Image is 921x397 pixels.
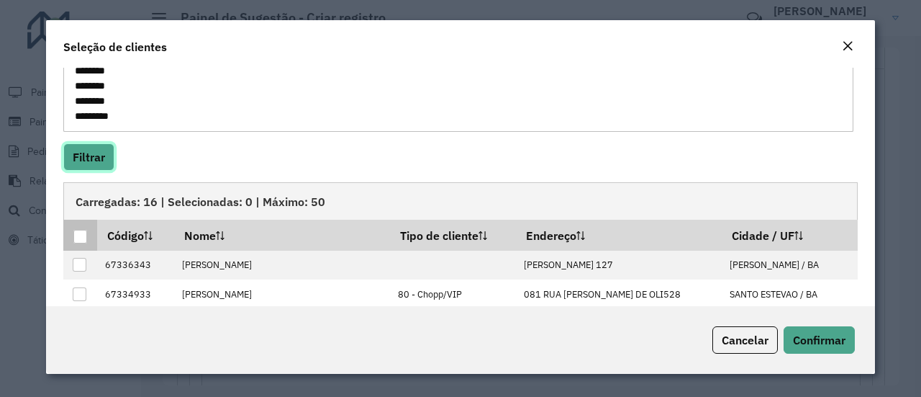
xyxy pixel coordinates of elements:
td: 081 RUA [PERSON_NAME] DE OLI528 [517,280,722,309]
em: Fechar [842,40,853,52]
button: Cancelar [712,326,778,354]
td: 67336343 [97,251,174,280]
th: Cidade / UF [722,220,857,250]
th: Nome [174,220,390,250]
td: [PERSON_NAME] [174,280,390,309]
th: Endereço [517,220,722,250]
h4: Seleção de clientes [63,38,167,55]
button: Filtrar [63,143,114,171]
th: Tipo de cliente [390,220,517,250]
td: 67334933 [97,280,174,309]
span: Confirmar [793,333,845,347]
button: Confirmar [784,326,855,354]
button: Close [838,37,858,56]
div: Carregadas: 16 | Selecionadas: 0 | Máximo: 50 [63,182,858,220]
td: 80 - Chopp/VIP [390,280,517,309]
td: [PERSON_NAME] 127 [517,251,722,280]
th: Código [97,220,174,250]
span: Cancelar [722,333,768,347]
td: [PERSON_NAME] [174,251,390,280]
td: [PERSON_NAME] / BA [722,251,857,280]
td: SANTO ESTEVAO / BA [722,280,857,309]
